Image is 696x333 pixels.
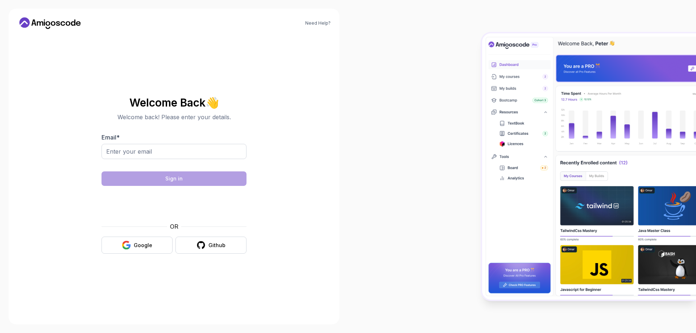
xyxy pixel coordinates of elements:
input: Enter your email [101,144,246,159]
a: Need Help? [305,20,331,26]
iframe: Widget contenant une case à cocher pour le défi de sécurité hCaptcha [119,190,229,218]
p: Welcome back! Please enter your details. [101,113,246,121]
label: Email * [101,134,120,141]
h2: Welcome Back [101,97,246,108]
p: OR [170,222,178,231]
div: Github [208,242,225,249]
button: Github [175,237,246,254]
div: Sign in [165,175,183,182]
img: Amigoscode Dashboard [482,33,696,300]
div: Google [134,242,152,249]
a: Home link [17,17,83,29]
button: Sign in [101,171,246,186]
span: 👋 [205,96,220,109]
button: Google [101,237,173,254]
